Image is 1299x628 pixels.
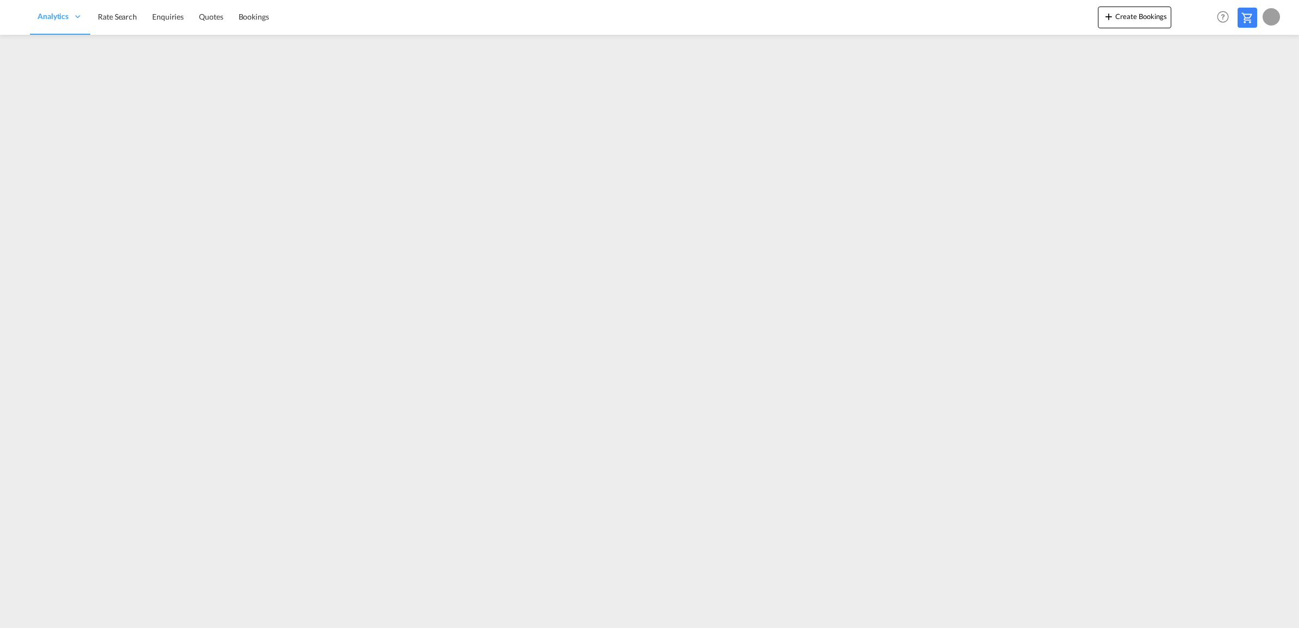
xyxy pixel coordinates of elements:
span: Rate Search [98,12,137,21]
span: Help [1214,8,1232,26]
span: Enquiries [152,12,184,21]
div: Help [1214,8,1238,27]
md-icon: icon-plus 400-fg [1102,10,1115,23]
span: Analytics [38,11,68,22]
button: icon-plus 400-fgCreate Bookings [1098,7,1171,28]
span: Bookings [239,12,269,21]
span: Quotes [199,12,223,21]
